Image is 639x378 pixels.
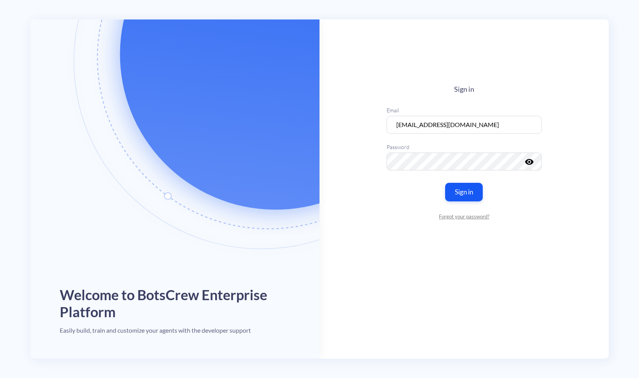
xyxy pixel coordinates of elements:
[387,213,542,221] a: Forgot your password?
[387,106,542,114] label: Email
[387,143,542,151] label: Password
[525,157,532,162] button: visibility
[387,116,542,134] input: Type your email
[446,183,483,201] button: Sign in
[525,157,534,167] i: visibility
[387,85,542,94] h4: Sign in
[60,287,290,320] h1: Welcome to BotsCrew Enterprise Platform
[60,326,251,334] h4: Easily build, train and customize your agents with the developer support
